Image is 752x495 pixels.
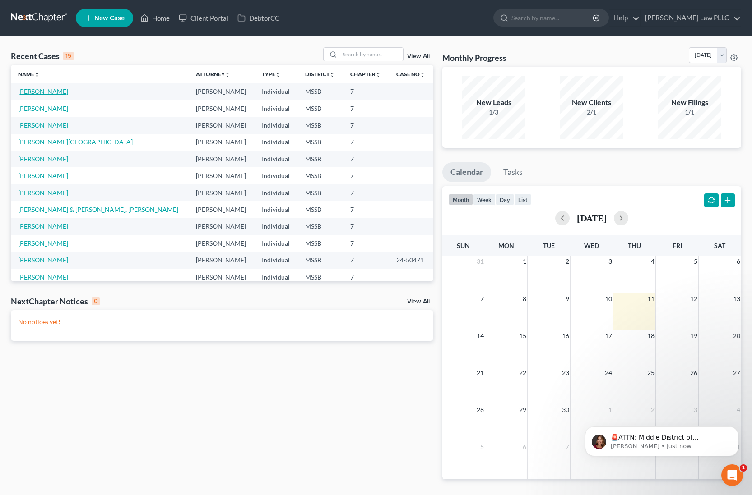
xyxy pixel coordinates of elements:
[298,117,343,133] td: MSSB
[298,151,343,167] td: MSSB
[543,242,555,249] span: Tue
[732,293,741,304] span: 13
[18,138,133,146] a: [PERSON_NAME][GEOGRAPHIC_DATA]
[18,71,40,78] a: Nameunfold_more
[565,256,570,267] span: 2
[442,162,491,182] a: Calendar
[658,97,721,108] div: New Filings
[189,117,255,133] td: [PERSON_NAME]
[476,367,485,378] span: 21
[560,108,623,117] div: 2/1
[343,184,389,201] td: 7
[255,117,298,133] td: Individual
[604,330,613,341] span: 17
[18,105,68,112] a: [PERSON_NAME]
[420,72,425,78] i: unfold_more
[189,184,255,201] td: [PERSON_NAME]
[518,330,527,341] span: 15
[18,189,68,197] a: [PERSON_NAME]
[136,10,174,26] a: Home
[174,10,233,26] a: Client Portal
[18,155,68,163] a: [PERSON_NAME]
[305,71,335,78] a: Districtunfold_more
[189,252,255,269] td: [PERSON_NAME]
[693,404,698,415] span: 3
[407,53,430,60] a: View All
[255,269,298,285] td: Individual
[462,108,525,117] div: 1/3
[449,193,473,206] button: month
[225,72,230,78] i: unfold_more
[343,167,389,184] td: 7
[189,134,255,151] td: [PERSON_NAME]
[498,242,514,249] span: Mon
[376,72,381,78] i: unfold_more
[298,269,343,285] td: MSSB
[736,404,741,415] span: 4
[389,252,433,269] td: 24-50471
[298,218,343,235] td: MSSB
[561,404,570,415] span: 30
[343,100,389,117] td: 7
[343,151,389,167] td: 7
[740,464,747,472] span: 1
[330,72,335,78] i: unfold_more
[577,213,607,223] h2: [DATE]
[189,269,255,285] td: [PERSON_NAME]
[343,134,389,151] td: 7
[571,408,752,471] iframe: Intercom notifications message
[604,293,613,304] span: 10
[673,242,682,249] span: Fri
[511,9,594,26] input: Search by name...
[479,441,485,452] span: 5
[18,206,178,213] a: [PERSON_NAME] & [PERSON_NAME], [PERSON_NAME]
[18,121,68,129] a: [PERSON_NAME]
[476,404,485,415] span: 28
[514,193,531,206] button: list
[189,218,255,235] td: [PERSON_NAME]
[11,50,74,61] div: Recent Cases
[298,83,343,100] td: MSSB
[18,222,68,230] a: [PERSON_NAME]
[714,242,725,249] span: Sat
[298,184,343,201] td: MSSB
[92,297,100,305] div: 0
[608,256,613,267] span: 3
[189,151,255,167] td: [PERSON_NAME]
[608,404,613,415] span: 1
[340,48,403,61] input: Search by name...
[255,83,298,100] td: Individual
[732,367,741,378] span: 27
[275,72,281,78] i: unfold_more
[255,167,298,184] td: Individual
[442,52,506,63] h3: Monthly Progress
[255,100,298,117] td: Individual
[736,256,741,267] span: 6
[565,441,570,452] span: 7
[457,242,470,249] span: Sun
[189,100,255,117] td: [PERSON_NAME]
[63,52,74,60] div: 15
[650,256,655,267] span: 4
[732,330,741,341] span: 20
[18,256,68,264] a: [PERSON_NAME]
[396,71,425,78] a: Case Nounfold_more
[343,218,389,235] td: 7
[476,330,485,341] span: 14
[255,218,298,235] td: Individual
[343,117,389,133] td: 7
[196,71,230,78] a: Attorneyunfold_more
[561,330,570,341] span: 16
[18,87,68,95] a: [PERSON_NAME]
[584,242,599,249] span: Wed
[689,330,698,341] span: 19
[255,252,298,269] td: Individual
[11,296,100,307] div: NextChapter Notices
[693,256,698,267] span: 5
[255,235,298,252] td: Individual
[298,134,343,151] td: MSSB
[343,269,389,285] td: 7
